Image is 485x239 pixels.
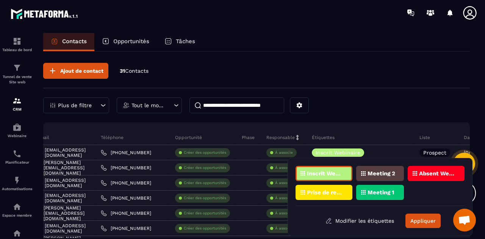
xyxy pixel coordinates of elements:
[101,225,151,231] a: [PHONE_NUMBER]
[13,176,22,185] img: automations
[43,63,108,79] button: Ajout de contact
[453,209,476,231] a: Ouvrir le chat
[113,38,149,45] p: Opportunités
[2,117,32,144] a: automationsautomationsWebinaire
[2,170,32,197] a: automationsautomationsAutomatisations
[157,33,203,51] a: Tâches
[368,171,395,176] p: Meeting 2
[368,190,394,195] p: Meeting 1
[101,180,151,186] a: [PHONE_NUMBER]
[184,180,226,186] p: Créer des opportunités
[320,214,400,228] button: Modifier les étiquettes
[184,150,226,155] p: Créer des opportunités
[307,190,344,195] p: Prise de rendez-vous
[60,67,103,75] span: Ajout de contact
[101,134,124,141] p: Téléphone
[423,150,446,155] p: Prospect
[2,197,32,223] a: automationsautomationsEspace membre
[62,38,87,45] p: Contacts
[11,7,79,20] img: logo
[2,107,32,111] p: CRM
[94,33,157,51] a: Opportunités
[405,214,441,228] button: Appliquer
[275,211,293,216] p: À associe
[312,134,335,141] p: Étiquettes
[13,96,22,105] img: formation
[175,134,202,141] p: Opportunité
[2,134,32,138] p: Webinaire
[419,171,456,176] p: Absent Webinaire
[2,187,32,191] p: Automatisations
[275,180,293,186] p: À associe
[2,213,32,217] p: Espace membre
[2,144,32,170] a: schedulerschedulerPlanificateur
[275,150,293,155] p: À associe
[316,150,360,155] p: Inscrit Webinaire
[2,74,32,85] p: Tunnel de vente Site web
[13,149,22,158] img: scheduler
[37,134,49,141] p: Email
[101,150,151,156] a: [PHONE_NUMBER]
[184,165,226,170] p: Créer des opportunités
[13,229,22,238] img: social-network
[120,67,149,75] p: 31
[13,123,22,132] img: automations
[125,68,149,74] span: Contacts
[307,171,344,176] p: Inscrit Webinaire
[101,210,151,216] a: [PHONE_NUMBER]
[2,160,32,164] p: Planificateur
[275,165,293,170] p: À associe
[275,226,293,231] p: À associe
[2,91,32,117] a: formationformationCRM
[101,165,151,171] a: [PHONE_NUMBER]
[2,58,32,91] a: formationformationTunnel de vente Site web
[184,211,226,216] p: Créer des opportunités
[13,63,22,72] img: formation
[58,103,92,108] p: Plus de filtre
[2,31,32,58] a: formationformationTableau de bord
[101,195,151,201] a: [PHONE_NUMBER]
[419,134,430,141] p: Liste
[275,195,293,201] p: À associe
[242,134,255,141] p: Phase
[266,134,295,141] p: Responsable
[13,202,22,211] img: automations
[2,48,32,52] p: Tableau de bord
[43,33,94,51] a: Contacts
[184,195,226,201] p: Créer des opportunités
[184,226,226,231] p: Créer des opportunités
[131,103,165,108] p: Tout le monde
[13,37,22,46] img: formation
[176,38,195,45] p: Tâches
